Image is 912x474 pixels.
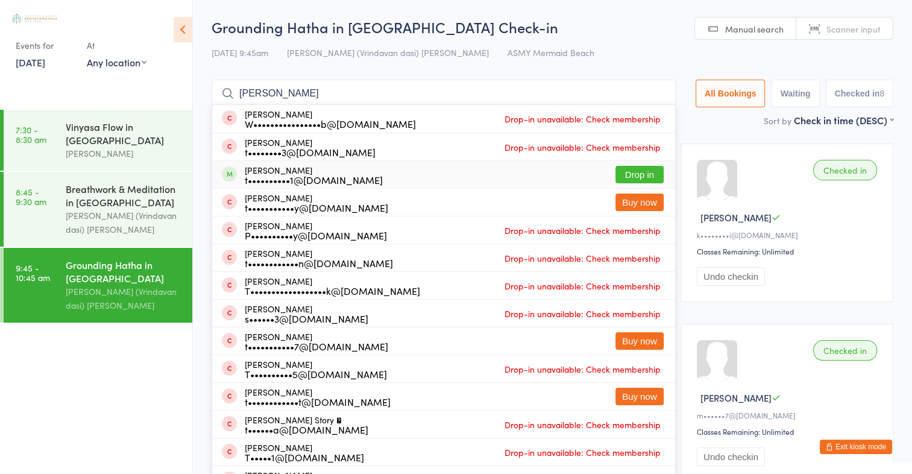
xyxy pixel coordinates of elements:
span: Drop-in unavailable: Check membership [502,249,664,267]
div: At [87,36,146,55]
div: [PERSON_NAME] [245,304,368,323]
span: Scanner input [826,23,881,35]
div: W••••••••••••••••b@[DOMAIN_NAME] [245,119,416,128]
a: 8:45 -9:30 amBreathwork & Meditation in [GEOGRAPHIC_DATA][PERSON_NAME] (Vrindavan dasi) [PERSON_N... [4,172,192,247]
div: Grounding Hatha in [GEOGRAPHIC_DATA] [66,258,182,285]
div: P••••••••••y@[DOMAIN_NAME] [245,230,387,240]
button: Undo checkin [697,267,765,286]
div: t••••••••••••n@[DOMAIN_NAME] [245,258,393,268]
button: Checked in8 [826,80,894,107]
div: [PERSON_NAME] (Vrindavan dasi) [PERSON_NAME] [66,285,182,312]
span: Drop-in unavailable: Check membership [502,277,664,295]
div: [PERSON_NAME] [245,248,393,268]
span: Drop-in unavailable: Check membership [502,443,664,461]
div: T••••••••••5@[DOMAIN_NAME] [245,369,387,379]
div: Check in time (DESC) [794,113,893,127]
div: 8 [879,89,884,98]
span: Drop-in unavailable: Check membership [502,110,664,128]
label: Sort by [764,115,791,127]
div: Any location [87,55,146,69]
span: [PERSON_NAME] [700,391,772,404]
span: [DATE] 9:45am [212,46,268,58]
div: Checked in [813,340,877,361]
div: [PERSON_NAME] [245,221,387,240]
div: [PERSON_NAME] [245,109,416,128]
time: 8:45 - 9:30 am [16,187,46,206]
div: m••••••7@[DOMAIN_NAME] [697,410,881,420]
button: All Bookings [696,80,766,107]
time: 9:45 - 10:45 am [16,263,50,282]
button: Buy now [615,194,664,211]
div: t••••••••••••t@[DOMAIN_NAME] [245,397,391,406]
div: [PERSON_NAME] Story  [245,415,368,434]
div: t•••••••••••7@[DOMAIN_NAME] [245,341,388,351]
button: Buy now [615,332,664,350]
div: [PERSON_NAME] (Vrindavan dasi) [PERSON_NAME] [66,209,182,236]
h2: Grounding Hatha in [GEOGRAPHIC_DATA] Check-in [212,17,893,37]
div: [PERSON_NAME] [245,193,388,212]
div: T•••••1@[DOMAIN_NAME] [245,452,364,462]
div: s••••••3@[DOMAIN_NAME] [245,314,368,323]
div: [PERSON_NAME] [245,137,376,157]
div: t••••••••••1@[DOMAIN_NAME] [245,175,383,185]
a: 7:30 -8:30 amVinyasa Flow in [GEOGRAPHIC_DATA][PERSON_NAME] [4,110,192,171]
div: t•••••••••••y@[DOMAIN_NAME] [245,203,388,212]
span: [PERSON_NAME] [700,211,772,224]
button: Drop in [615,166,664,183]
span: Drop-in unavailable: Check membership [502,221,664,239]
span: Drop-in unavailable: Check membership [502,138,664,156]
div: t••••••••3@[DOMAIN_NAME] [245,147,376,157]
div: [PERSON_NAME] [245,387,391,406]
div: [PERSON_NAME] [245,276,420,295]
span: [PERSON_NAME] (Vrindavan dasi) [PERSON_NAME] [287,46,489,58]
div: Classes Remaining: Unlimited [697,426,881,437]
div: k••••••••i@[DOMAIN_NAME] [697,230,881,240]
span: Drop-in unavailable: Check membership [502,416,664,434]
button: Exit kiosk mode [820,440,892,454]
div: [PERSON_NAME] [245,332,388,351]
a: 9:45 -10:45 amGrounding Hatha in [GEOGRAPHIC_DATA][PERSON_NAME] (Vrindavan dasi) [PERSON_NAME] [4,248,192,323]
div: T••••••••••••••••••k@[DOMAIN_NAME] [245,286,420,295]
div: Classes Remaining: Unlimited [697,246,881,256]
div: [PERSON_NAME] [245,359,387,379]
a: [DATE] [16,55,45,69]
div: Events for [16,36,75,55]
span: Manual search [725,23,784,35]
div: [PERSON_NAME] [66,147,182,160]
img: Australian School of Meditation & Yoga (Gold Coast) [12,14,57,24]
span: Drop-in unavailable: Check membership [502,360,664,378]
div: Breathwork & Meditation in [GEOGRAPHIC_DATA] [66,182,182,209]
div: Vinyasa Flow in [GEOGRAPHIC_DATA] [66,120,182,147]
input: Search [212,80,676,107]
time: 7:30 - 8:30 am [16,125,46,144]
span: Drop-in unavailable: Check membership [502,305,664,323]
button: Buy now [615,388,664,405]
div: t••••••a@[DOMAIN_NAME] [245,425,368,434]
span: ASMY Mermaid Beach [508,46,594,58]
div: [PERSON_NAME] [245,443,364,462]
button: Undo checkin [697,447,765,466]
div: [PERSON_NAME] [245,165,383,185]
button: Waiting [771,80,819,107]
div: Checked in [813,160,877,180]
